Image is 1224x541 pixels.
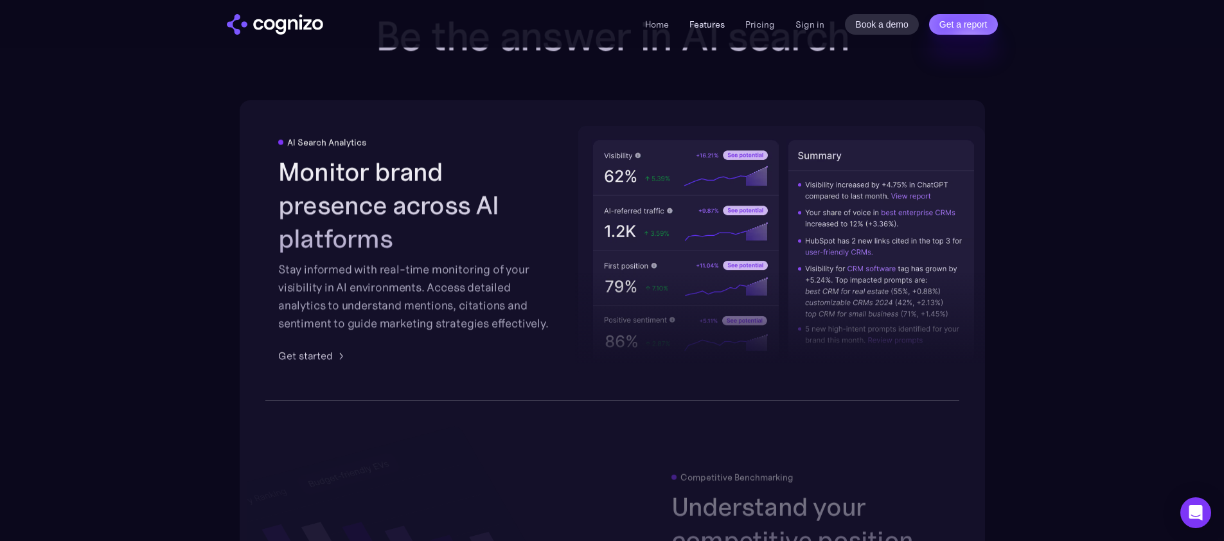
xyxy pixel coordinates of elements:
div: Competitive Benchmarking [680,472,794,483]
a: Features [689,19,725,30]
a: Get a report [929,14,998,35]
a: Home [645,19,669,30]
div: Get started [278,348,333,364]
a: home [227,14,323,35]
a: Pricing [745,19,775,30]
h2: Monitor brand presence across AI platforms [278,155,553,256]
div: Stay informed with real-time monitoring of your visibility in AI environments. Access detailed an... [278,261,553,333]
a: Get started [278,348,348,364]
img: AI visibility metrics performance insights [578,126,988,375]
h2: Be the answer in AI search [355,13,868,59]
div: Open Intercom Messenger [1180,497,1211,528]
div: AI Search Analytics [287,137,366,148]
a: Sign in [795,17,824,32]
a: Book a demo [845,14,919,35]
img: cognizo logo [227,14,323,35]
